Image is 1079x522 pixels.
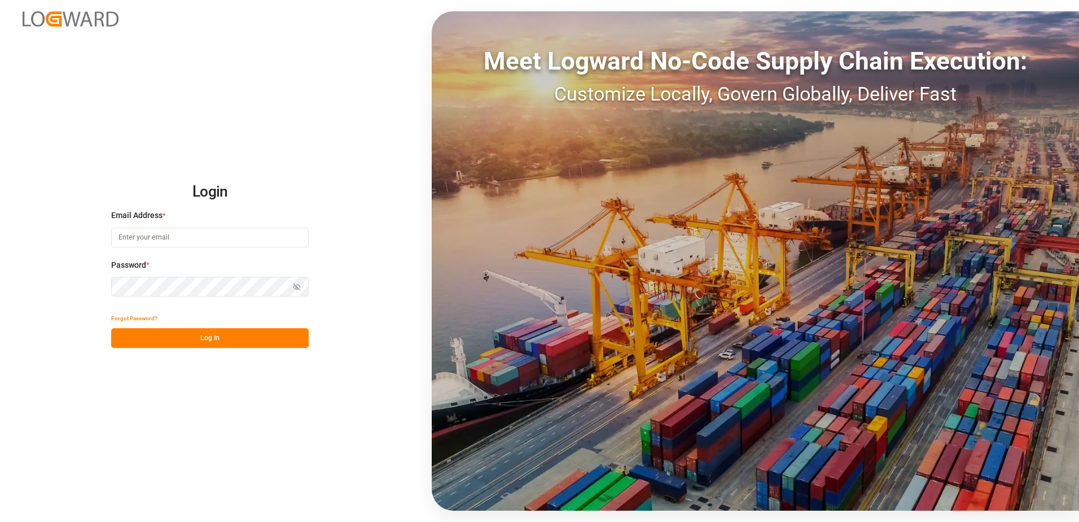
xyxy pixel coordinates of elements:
[111,228,309,247] input: Enter your email
[111,259,146,271] span: Password
[111,308,157,328] button: Forgot Password?
[111,210,163,221] span: Email Address
[23,11,119,27] img: Logward_new_orange.png
[111,174,309,210] h2: Login
[432,80,1079,108] div: Customize Locally, Govern Globally, Deliver Fast
[432,42,1079,80] div: Meet Logward No-Code Supply Chain Execution:
[111,328,309,348] button: Log In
